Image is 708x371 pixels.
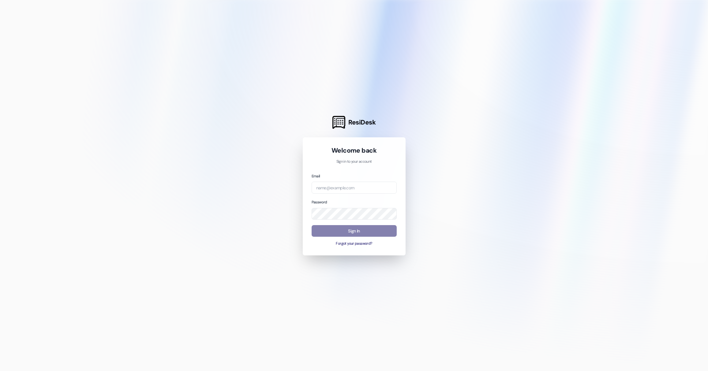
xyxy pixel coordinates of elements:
span: ResiDesk [348,118,376,127]
h1: Welcome back [312,146,397,155]
img: ResiDesk Logo [332,116,345,129]
button: Forgot your password? [312,241,397,247]
label: Email [312,174,320,179]
button: Sign In [312,225,397,237]
input: name@example.com [312,182,397,194]
p: Sign in to your account [312,159,397,165]
label: Password [312,200,327,205]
